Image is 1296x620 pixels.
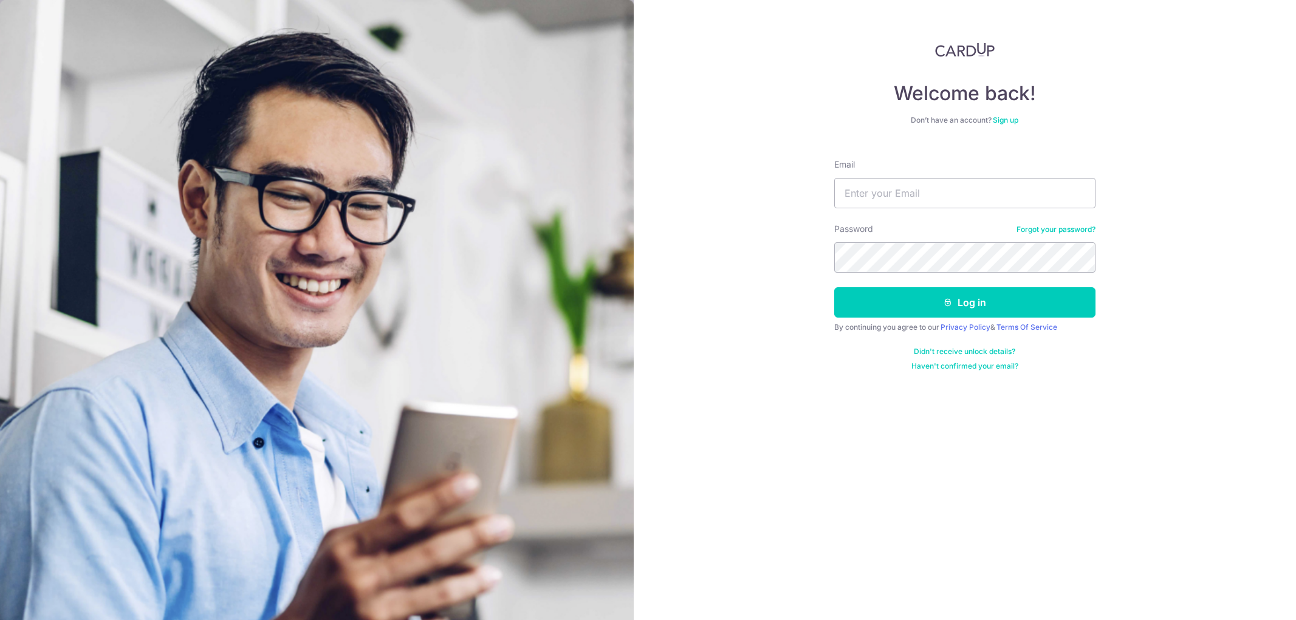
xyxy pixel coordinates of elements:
div: By continuing you agree to our & [834,322,1095,332]
a: Forgot your password? [1017,225,1095,234]
input: Enter your Email [834,178,1095,208]
label: Email [834,158,855,171]
img: CardUp Logo [935,43,995,57]
a: Privacy Policy [941,322,990,332]
label: Password [834,223,873,235]
a: Haven't confirmed your email? [911,361,1018,371]
a: Didn't receive unlock details? [914,347,1015,356]
button: Log in [834,287,1095,318]
a: Sign up [993,115,1018,124]
a: Terms Of Service [996,322,1057,332]
div: Don’t have an account? [834,115,1095,125]
h4: Welcome back! [834,81,1095,106]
